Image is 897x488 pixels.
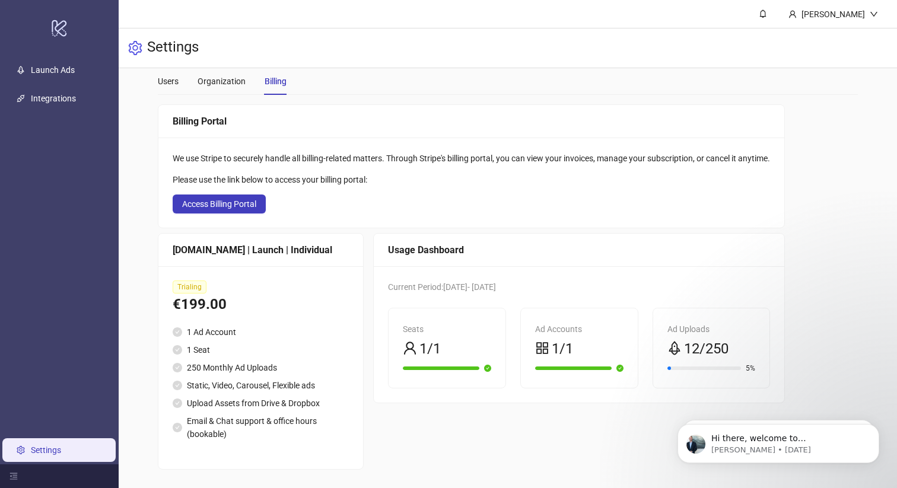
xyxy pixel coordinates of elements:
div: Ad Uploads [667,323,756,336]
span: Trialing [173,280,206,294]
div: Users [158,75,179,88]
a: Launch Ads [31,65,75,75]
div: €199.00 [173,294,349,316]
a: Settings [31,445,61,455]
button: Access Billing Portal [173,194,266,213]
span: check-circle [173,327,182,337]
div: Seats [403,323,491,336]
span: check-circle [484,365,491,372]
div: [DOMAIN_NAME] | Launch | Individual [173,243,349,257]
li: Static, Video, Carousel, Flexible ads [173,379,349,392]
span: check-circle [173,423,182,432]
h3: Settings [147,38,199,58]
span: 5% [746,365,755,372]
div: Ad Accounts [535,323,624,336]
span: check-circle [173,381,182,390]
span: 12/250 [684,338,729,361]
span: menu-fold [9,472,18,480]
li: 1 Seat [173,343,349,356]
div: Billing [265,75,287,88]
li: 250 Monthly Ad Uploads [173,361,349,374]
li: Upload Assets from Drive & Dropbox [173,397,349,410]
span: bell [759,9,767,18]
div: Usage Dashboard [388,243,770,257]
span: check-circle [173,398,182,408]
span: 1/1 [419,338,441,361]
iframe: Intercom notifications message [660,399,897,482]
span: 1/1 [552,338,573,361]
span: check-circle [616,365,624,372]
li: Email & Chat support & office hours (bookable) [173,414,349,441]
span: user [403,341,417,355]
a: Integrations [31,94,76,103]
div: Please use the link below to access your billing portal: [173,173,770,186]
span: check-circle [173,363,182,372]
span: Access Billing Portal [182,199,256,209]
span: rocket [667,341,682,355]
li: 1 Ad Account [173,326,349,339]
span: appstore [535,341,549,355]
div: [PERSON_NAME] [797,8,870,21]
div: Organization [198,75,246,88]
span: user [788,10,797,18]
span: Current Period: [DATE] - [DATE] [388,282,496,292]
span: setting [128,41,142,55]
div: We use Stripe to securely handle all billing-related matters. Through Stripe's billing portal, yo... [173,152,770,165]
span: check-circle [173,345,182,355]
div: Billing Portal [173,114,770,129]
span: down [870,10,878,18]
